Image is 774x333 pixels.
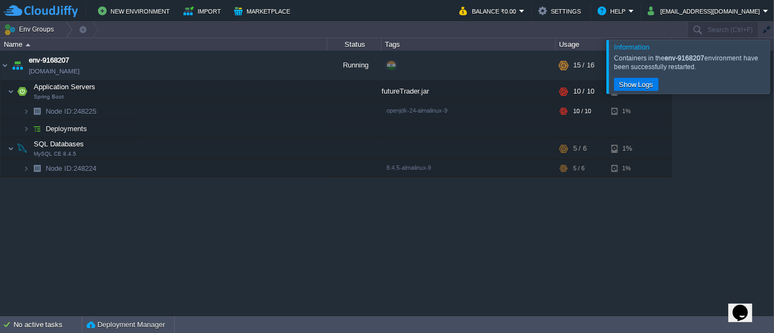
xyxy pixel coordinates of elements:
div: 1% [611,103,647,120]
span: openjdk-24-almalinux-9 [386,107,447,114]
div: Status [328,38,381,51]
button: New Environment [98,4,173,17]
a: Deployments [45,124,89,133]
button: [EMAIL_ADDRESS][DOMAIN_NAME] [648,4,763,17]
span: SQL Databases [33,139,85,149]
div: 1% [611,160,647,177]
button: Balance ₹0.00 [459,4,519,17]
button: Show Logs [616,79,657,89]
div: Tags [382,38,555,51]
span: 248225 [45,107,98,116]
div: Name [1,38,327,51]
div: 15 / 16 [573,51,594,80]
button: Settings [538,4,584,17]
div: 5 / 6 [573,160,585,177]
img: AMDAwAAAACH5BAEAAAAALAAAAAABAAEAAAICRAEAOw== [1,51,9,80]
div: Usage [556,38,671,51]
a: Node ID:248225 [45,107,98,116]
b: env-9168207 [665,54,705,62]
span: MySQL CE 8.4.5 [34,151,76,157]
img: AMDAwAAAACH5BAEAAAAALAAAAAABAAEAAAICRAEAOw== [8,138,14,159]
button: Deployment Manager [87,319,165,330]
img: AMDAwAAAACH5BAEAAAAALAAAAAABAAEAAAICRAEAOw== [23,160,29,177]
span: Spring Boot [34,94,64,100]
div: 1% [611,138,647,159]
div: Containers in the environment have been successfully restarted. [614,54,767,71]
img: AMDAwAAAACH5BAEAAAAALAAAAAABAAEAAAICRAEAOw== [29,160,45,177]
span: Node ID: [46,164,73,172]
img: AMDAwAAAACH5BAEAAAAALAAAAAABAAEAAAICRAEAOw== [23,120,29,137]
button: Import [183,4,224,17]
span: Information [614,43,649,51]
span: 8.4.5-almalinux-9 [386,164,431,171]
a: Application ServersSpring Boot [33,83,97,91]
iframe: chat widget [728,289,763,322]
button: Help [598,4,629,17]
button: Env Groups [4,22,58,37]
img: AMDAwAAAACH5BAEAAAAALAAAAAABAAEAAAICRAEAOw== [15,81,30,102]
img: AMDAwAAAACH5BAEAAAAALAAAAAABAAEAAAICRAEAOw== [23,103,29,120]
div: 10 / 10 [573,103,591,120]
div: 5 / 6 [573,138,587,159]
img: AMDAwAAAACH5BAEAAAAALAAAAAABAAEAAAICRAEAOw== [15,138,30,159]
button: Marketplace [234,4,293,17]
img: AMDAwAAAACH5BAEAAAAALAAAAAABAAEAAAICRAEAOw== [29,103,45,120]
div: Running [327,51,382,80]
img: AMDAwAAAACH5BAEAAAAALAAAAAABAAEAAAICRAEAOw== [10,51,25,80]
a: SQL DatabasesMySQL CE 8.4.5 [33,140,85,148]
span: Application Servers [33,82,97,91]
img: CloudJiffy [4,4,78,18]
div: futureTrader.jar [382,81,556,102]
img: AMDAwAAAACH5BAEAAAAALAAAAAABAAEAAAICRAEAOw== [29,120,45,137]
a: env-9168207 [29,55,69,66]
a: [DOMAIN_NAME] [29,66,79,77]
img: AMDAwAAAACH5BAEAAAAALAAAAAABAAEAAAICRAEAOw== [8,81,14,102]
span: Node ID: [46,107,73,115]
img: AMDAwAAAACH5BAEAAAAALAAAAAABAAEAAAICRAEAOw== [26,44,30,46]
div: 10 / 10 [573,81,594,102]
a: Node ID:248224 [45,164,98,173]
span: 248224 [45,164,98,173]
